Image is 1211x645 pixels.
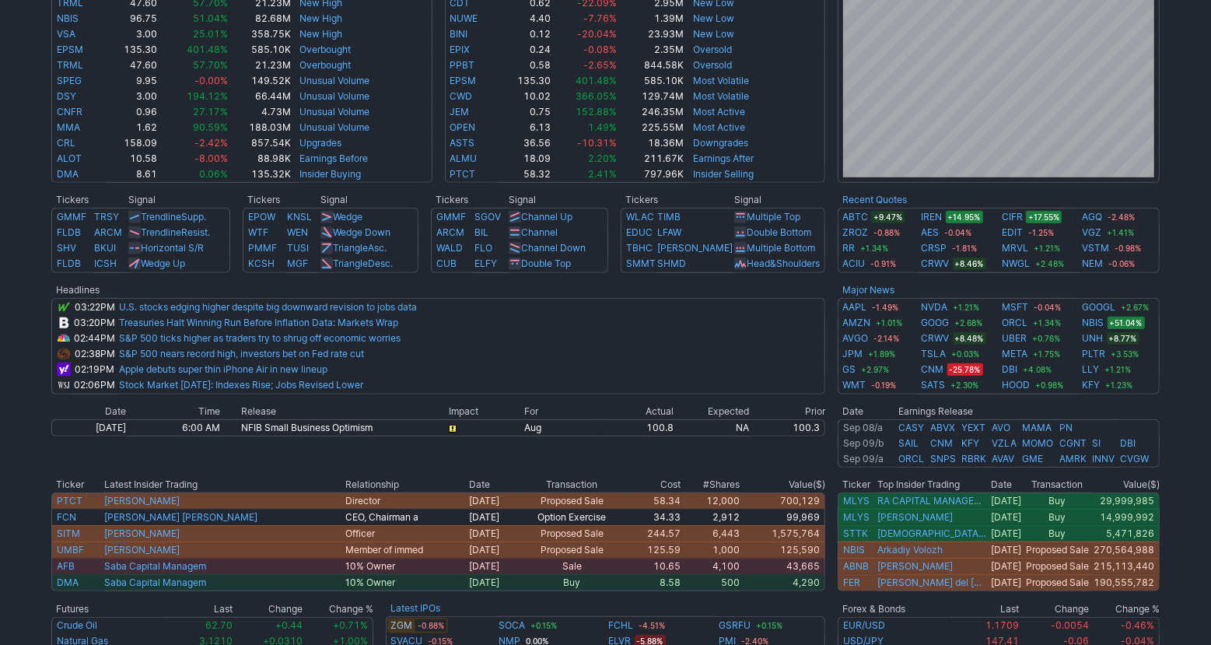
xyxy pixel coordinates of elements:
a: Saba Capital Managem [104,577,206,588]
td: 23.93M [618,26,684,42]
a: UNH [1083,331,1104,346]
a: Wedge Up [141,258,185,269]
a: S&P 500 ticks higher as traders try to shrug off economic worries [119,332,401,344]
a: VSA [57,28,75,40]
a: SOCA [499,618,525,633]
a: BIL [474,226,488,238]
a: New High [299,28,342,40]
a: MAMA [1022,422,1052,433]
a: Sep 09/a [843,453,884,464]
a: AES [922,225,940,240]
a: CIFR [1002,209,1023,225]
a: KNSL [287,211,312,223]
a: [PERSON_NAME] [PERSON_NAME] [104,511,257,523]
a: MLYS [843,511,870,523]
a: [PERSON_NAME] [104,528,180,539]
a: PMMF [248,242,277,254]
td: 58.32 [497,167,551,183]
a: PN [1059,422,1073,433]
a: VZLA [992,437,1017,449]
a: CGNT [1059,437,1087,449]
a: SGOV [474,211,501,223]
a: Stock Market [DATE]: Indexes Rise; Jobs Revised Lower [119,379,363,391]
a: CNFR [57,106,82,117]
td: 1.62 [107,120,158,135]
td: 844.58K [618,58,684,73]
a: ACIU [842,256,865,272]
a: SATS [922,377,946,393]
a: Insider Buying [299,168,361,180]
a: JEM [450,106,470,117]
a: VGZ [1083,225,1102,240]
a: AMRK [1059,453,1087,464]
a: INNV [1093,453,1115,464]
a: KFY [1083,377,1101,393]
a: DBI [1120,437,1136,449]
td: 0.58 [497,58,551,73]
a: VSTM [1083,240,1110,256]
td: 135.30 [107,42,158,58]
a: Downgrades [693,137,748,149]
a: YEXT [961,422,985,433]
a: [PERSON_NAME] [657,242,733,254]
span: -0.04% [943,226,975,239]
span: 57.70% [194,59,229,71]
a: ARCM [436,226,464,238]
a: AVGO [842,331,868,346]
a: NVDA [922,300,948,315]
a: ICSH [94,258,117,269]
a: CUB [436,258,457,269]
span: -0.08% [583,44,617,55]
a: ABNB [843,560,869,572]
a: Multiple Top [747,211,800,223]
span: -10.31% [577,137,617,149]
th: Signal [733,192,825,208]
a: META [1002,346,1027,362]
a: AGQ [1083,209,1103,225]
td: 10.02 [497,89,551,104]
span: 1.49% [588,121,617,133]
a: CASY [899,422,925,433]
th: Tickers [431,192,508,208]
a: AVAV [992,453,1014,464]
a: EPSM [450,75,477,86]
span: 194.12% [187,90,229,102]
span: +9.47% [871,211,905,223]
a: UMBF [57,544,84,556]
a: New High [299,12,342,24]
a: [PERSON_NAME] [877,560,953,573]
a: Unusual Volume [299,90,369,102]
a: LLY [1083,362,1100,377]
th: Signal [320,192,418,208]
a: PTCT [57,495,82,507]
td: 18.09 [497,151,551,167]
span: 25.01% [194,28,229,40]
a: GSRFU [719,618,751,633]
td: 96.75 [107,11,158,26]
td: 47.60 [107,58,158,73]
a: PLTR [1083,346,1106,362]
a: Head&Shoulders [747,258,820,269]
a: Major News [842,284,894,296]
a: EPIX [450,44,471,55]
a: WMT [842,377,866,393]
a: Earnings Before [299,152,368,164]
td: 135.30 [497,73,551,89]
td: 0.96 [107,104,158,120]
a: WALD [436,242,463,254]
a: Recent Quotes [842,194,907,205]
a: TrendlineResist. [141,226,210,238]
a: ELFY [474,258,497,269]
span: Trendline [141,211,181,223]
a: SNPS [930,453,956,464]
a: NWGL [1002,256,1030,272]
span: 401.48% [187,44,229,55]
a: Double Top [521,258,571,269]
td: 857.54K [229,135,292,151]
a: Unusual Volume [299,75,369,86]
a: WTF [248,226,268,238]
span: 90.59% [194,121,229,133]
span: 0.06% [200,168,229,180]
a: ABTC [842,209,868,225]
